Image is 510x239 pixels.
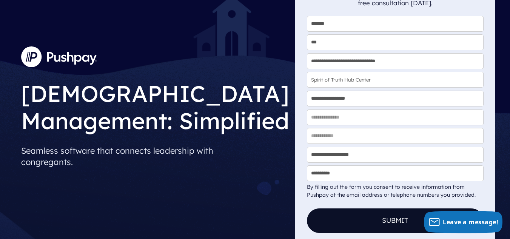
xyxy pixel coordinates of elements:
[443,218,499,226] span: Leave a message!
[307,183,484,199] div: By filling out the form you consent to receive information from Pushpay at the email address or t...
[307,208,484,233] button: Submit
[21,142,289,171] p: Seamless software that connects leadership with congregants.
[21,74,289,136] h1: [DEMOGRAPHIC_DATA] Management: Simplified
[307,72,484,88] input: Church Name
[424,211,502,233] button: Leave a message!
